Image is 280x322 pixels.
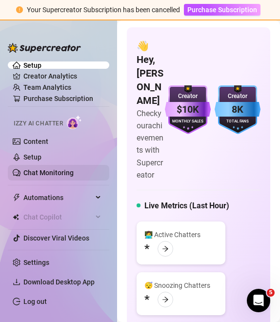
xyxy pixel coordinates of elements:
[187,6,257,14] span: Purchase Subscription
[13,214,19,221] img: Chat Copilot
[165,119,211,125] div: Monthly Sales
[267,289,275,297] span: 5
[23,169,74,177] a: Chat Monitoring
[14,119,63,128] span: Izzy AI Chatter
[184,4,260,16] button: Purchase Subscription
[8,43,81,53] img: logo-BBDzfeDw.svg
[162,296,169,303] span: arrow-right
[23,259,49,266] a: Settings
[215,119,260,125] div: Total Fans
[23,68,101,84] a: Creator Analytics
[13,278,20,286] span: download
[23,83,71,91] a: Team Analytics
[67,115,82,129] img: AI Chatter
[215,85,260,134] img: blue-badge-DgoSNQY1.svg
[165,92,211,101] div: Creator
[23,234,89,242] a: Discover Viral Videos
[16,6,23,13] span: exclamation-circle
[144,280,218,291] div: 😴 Snoozing Chatters
[137,107,165,181] article: Check your achievements with Supercreator
[23,138,48,145] a: Content
[23,278,95,286] span: Download Desktop App
[184,6,260,14] a: Purchase Subscription
[13,194,20,201] span: thunderbolt
[137,39,165,107] h4: 👋 Hey, [PERSON_NAME]
[247,289,270,312] iframe: Intercom live chat
[23,61,41,69] a: Setup
[215,102,260,117] div: 8K
[27,6,180,14] span: Your Supercreator Subscription has been cancelled
[162,245,169,252] span: arrow-right
[144,200,229,212] h5: Live Metrics (Last Hour)
[23,209,93,225] span: Chat Copilot
[23,298,47,305] a: Log out
[144,229,218,240] div: 👩‍💻 Active Chatters
[23,95,93,102] a: Purchase Subscription
[165,85,211,134] img: purple-badge-B9DA21FR.svg
[23,190,93,205] span: Automations
[215,92,260,101] div: Creator
[23,153,41,161] a: Setup
[165,102,211,117] div: $10K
